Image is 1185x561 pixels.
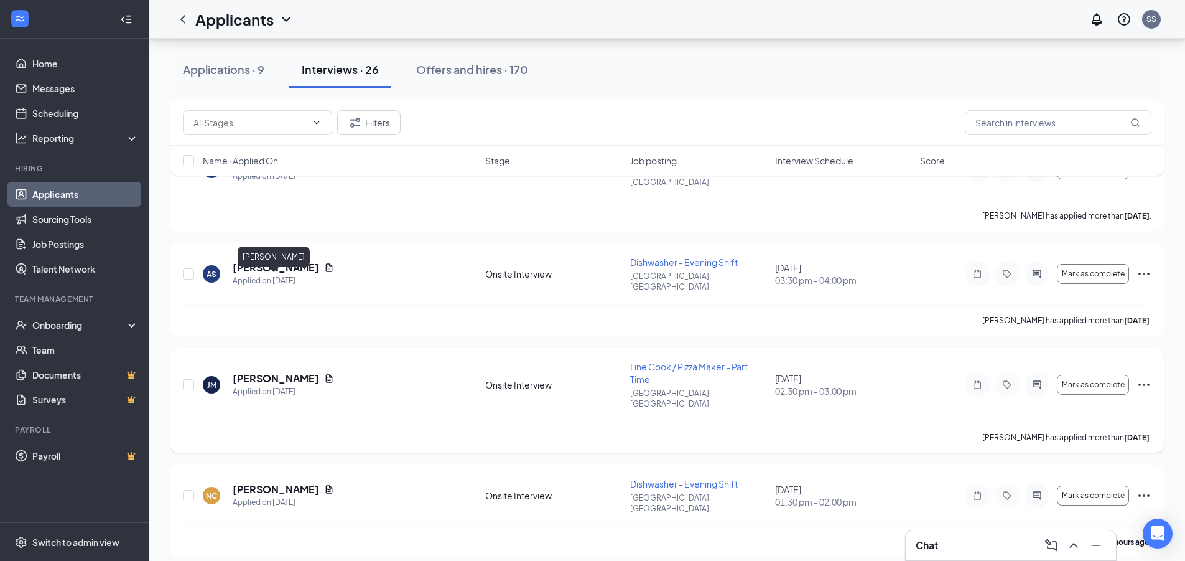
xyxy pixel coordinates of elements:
p: [GEOGRAPHIC_DATA], [GEOGRAPHIC_DATA] [630,493,768,514]
svg: QuestionInfo [1117,12,1132,27]
span: 02:30 pm - 03:00 pm [775,385,913,397]
span: Score [920,154,945,167]
div: Applied on [DATE] [233,275,334,287]
div: Payroll [15,425,136,435]
span: Line Cook / Pizza Maker - Part Time [630,361,748,385]
button: Minimize [1086,535,1106,555]
svg: ChevronUp [1066,538,1081,553]
div: JM [207,380,216,390]
p: [PERSON_NAME] has applied more than . [982,432,1151,443]
svg: Ellipses [1136,488,1151,503]
div: Offers and hires · 170 [416,62,528,77]
button: ChevronUp [1064,535,1084,555]
button: Mark as complete [1057,375,1129,395]
svg: Filter [348,115,363,130]
div: Applications · 9 [183,62,264,77]
h1: Applicants [195,9,274,30]
span: Stage [485,154,510,167]
svg: Settings [15,536,27,549]
svg: Document [324,374,334,384]
svg: Analysis [15,132,27,144]
span: Mark as complete [1062,270,1125,278]
svg: Notifications [1089,12,1104,27]
b: [DATE] [1124,433,1150,442]
div: AS [207,269,216,280]
svg: Minimize [1089,538,1104,553]
div: Team Management [15,294,136,304]
a: Team [32,337,139,362]
div: Interviews · 26 [302,62,379,77]
span: Interview Schedule [775,154,853,167]
div: Switch to admin view [32,536,119,549]
svg: ComposeMessage [1044,538,1059,553]
input: All Stages [193,116,307,130]
svg: Collapse [120,13,132,26]
div: [DATE] [775,483,913,508]
a: Messages [32,76,139,101]
a: Talent Network [32,257,139,281]
a: PayrollCrown [32,443,139,468]
a: Scheduling [32,101,139,126]
input: Search in interviews [965,110,1151,135]
div: NC [206,491,217,501]
span: Dishwasher - Evening Shift [630,257,738,268]
svg: Ellipses [1136,377,1151,392]
svg: ActiveChat [1029,269,1044,279]
div: Onsite Interview [485,379,623,391]
svg: MagnifyingGlass [1130,118,1140,128]
a: Sourcing Tools [32,207,139,232]
b: 2 hours ago [1108,537,1150,547]
h5: [PERSON_NAME] [233,372,319,385]
div: Onsite Interview [485,489,623,502]
b: [DATE] [1124,211,1150,220]
a: Job Postings [32,232,139,257]
svg: ChevronDown [312,118,322,128]
svg: ChevronDown [279,12,294,27]
p: [GEOGRAPHIC_DATA], [GEOGRAPHIC_DATA] [630,271,768,292]
button: Mark as complete [1057,264,1129,284]
h3: Chat [916,539,938,552]
div: Applied on [DATE] [233,385,334,398]
svg: ActiveChat [1029,491,1044,501]
span: 01:30 pm - 02:00 pm [775,496,913,508]
div: Hiring [15,163,136,174]
svg: ChevronLeft [175,12,190,27]
div: SS [1146,14,1156,24]
a: DocumentsCrown [32,362,139,387]
div: Onsite Interview [485,268,623,280]
a: Applicants [32,182,139,207]
p: [GEOGRAPHIC_DATA], [GEOGRAPHIC_DATA] [630,388,768,409]
div: [DATE] [775,262,913,286]
span: Dishwasher - Evening Shift [630,478,738,489]
h5: [PERSON_NAME] [233,261,319,275]
svg: Ellipses [1136,266,1151,281]
span: Job posting [630,154,677,167]
svg: Note [970,491,985,501]
svg: Document [324,263,334,273]
svg: UserCheck [15,319,27,331]
svg: Note [970,269,985,279]
button: Mark as complete [1057,486,1129,506]
span: Mark as complete [1062,380,1125,389]
h5: [PERSON_NAME] [233,483,319,496]
svg: Tag [1000,491,1015,501]
div: Onboarding [32,319,128,331]
a: SurveysCrown [32,387,139,412]
div: Reporting [32,132,139,144]
span: Name · Applied On [203,154,278,167]
div: [PERSON_NAME] [238,247,310,267]
a: Home [32,51,139,76]
span: 03:30 pm - 04:00 pm [775,274,913,286]
div: Applied on [DATE] [233,496,334,509]
svg: Note [970,380,985,390]
span: Mark as complete [1062,491,1125,500]
svg: WorkstreamLogo [14,12,26,25]
p: [PERSON_NAME] has applied more than . [982,210,1151,221]
svg: ActiveChat [1029,380,1044,390]
svg: Tag [1000,380,1015,390]
div: [DATE] [775,372,913,397]
div: Open Intercom Messenger [1143,519,1173,549]
svg: Document [324,484,334,494]
svg: Tag [1000,269,1015,279]
p: [PERSON_NAME] has applied more than . [982,315,1151,326]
